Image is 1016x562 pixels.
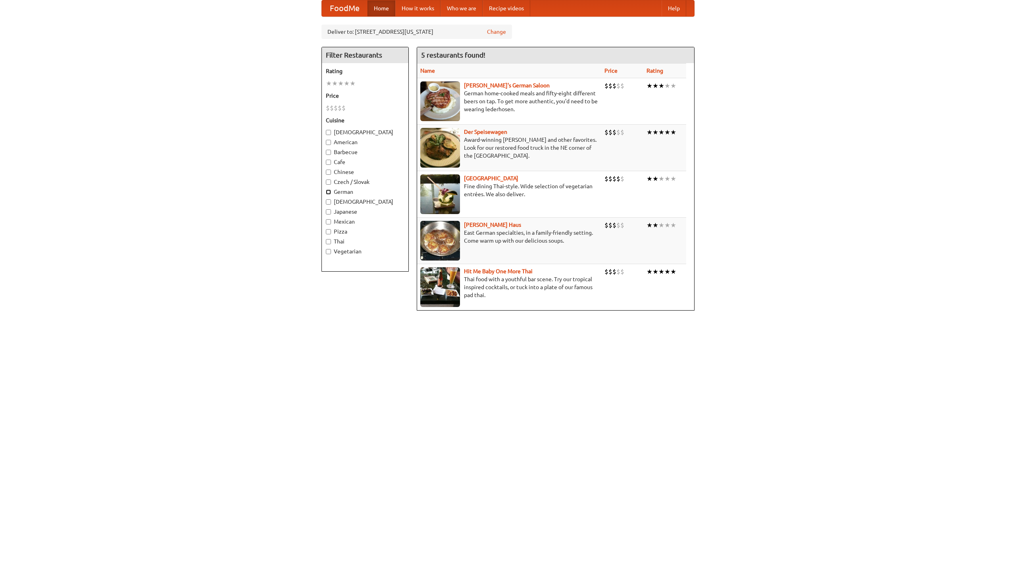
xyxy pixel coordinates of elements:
li: ★ [652,221,658,230]
li: ★ [652,128,658,137]
h5: Price [326,92,404,100]
li: $ [612,128,616,137]
li: $ [616,221,620,230]
b: [GEOGRAPHIC_DATA] [464,175,518,182]
li: $ [616,128,620,137]
a: Change [487,28,506,36]
li: ★ [658,81,664,90]
li: ★ [670,267,676,276]
li: ★ [670,128,676,137]
li: ★ [664,174,670,183]
a: Home [368,0,395,16]
li: ★ [664,267,670,276]
li: $ [620,221,624,230]
li: ★ [664,81,670,90]
input: Czech / Slovak [326,180,331,185]
img: speisewagen.jpg [420,128,460,168]
li: ★ [326,79,332,88]
label: Vegetarian [326,247,404,255]
h5: Rating [326,67,404,75]
li: $ [612,174,616,183]
img: satay.jpg [420,174,460,214]
input: Pizza [326,229,331,234]
li: ★ [652,174,658,183]
ng-pluralize: 5 restaurants found! [421,51,485,59]
a: Hit Me Baby One More Thai [464,268,533,274]
li: ★ [664,128,670,137]
h5: Cuisine [326,116,404,124]
li: ★ [647,221,652,230]
li: ★ [647,128,652,137]
li: ★ [658,221,664,230]
input: [DEMOGRAPHIC_DATA] [326,199,331,205]
p: German home-cooked meals and fifty-eight different beers on tap. To get more authentic, you'd nee... [420,89,598,113]
label: American [326,138,404,146]
li: ★ [647,81,652,90]
label: German [326,188,404,196]
li: $ [604,267,608,276]
a: [PERSON_NAME]'s German Saloon [464,82,550,89]
a: Der Speisewagen [464,129,507,135]
label: Barbecue [326,148,404,156]
li: $ [616,81,620,90]
li: $ [616,267,620,276]
li: $ [620,174,624,183]
li: $ [620,128,624,137]
li: $ [612,267,616,276]
li: $ [608,221,612,230]
li: $ [604,128,608,137]
img: kohlhaus.jpg [420,221,460,261]
li: ★ [652,267,658,276]
li: $ [616,174,620,183]
li: ★ [647,174,652,183]
input: Thai [326,239,331,244]
input: Japanese [326,209,331,214]
p: Award-winning [PERSON_NAME] and other favorites. Look for our restored food truck in the NE corne... [420,136,598,160]
input: American [326,140,331,145]
input: [DEMOGRAPHIC_DATA] [326,130,331,135]
input: Barbecue [326,150,331,155]
li: $ [612,221,616,230]
label: Japanese [326,208,404,216]
label: [DEMOGRAPHIC_DATA] [326,198,404,206]
img: babythai.jpg [420,267,460,307]
a: Help [662,0,686,16]
li: $ [620,81,624,90]
label: Mexican [326,218,404,226]
a: Price [604,68,618,74]
a: Name [420,68,435,74]
input: German [326,189,331,195]
li: $ [326,104,330,112]
h4: Filter Restaurants [322,47,408,63]
li: ★ [338,79,344,88]
li: $ [620,267,624,276]
li: ★ [652,81,658,90]
li: ★ [658,267,664,276]
input: Chinese [326,170,331,175]
li: $ [338,104,342,112]
label: [DEMOGRAPHIC_DATA] [326,128,404,136]
li: ★ [344,79,350,88]
li: $ [608,128,612,137]
a: Rating [647,68,663,74]
a: Who we are [441,0,483,16]
li: ★ [658,128,664,137]
label: Cafe [326,158,404,166]
label: Chinese [326,168,404,176]
li: $ [608,81,612,90]
li: $ [604,221,608,230]
li: ★ [332,79,338,88]
a: Recipe videos [483,0,530,16]
label: Thai [326,238,404,245]
li: $ [330,104,334,112]
p: Fine dining Thai-style. Wide selection of vegetarian entrées. We also deliver. [420,182,598,198]
li: $ [608,267,612,276]
a: FoodMe [322,0,368,16]
li: ★ [670,221,676,230]
a: [PERSON_NAME] Haus [464,222,521,228]
li: $ [608,174,612,183]
p: Thai food with a youthful bar scene. Try our tropical inspired cocktails, or tuck into a plate of... [420,275,598,299]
